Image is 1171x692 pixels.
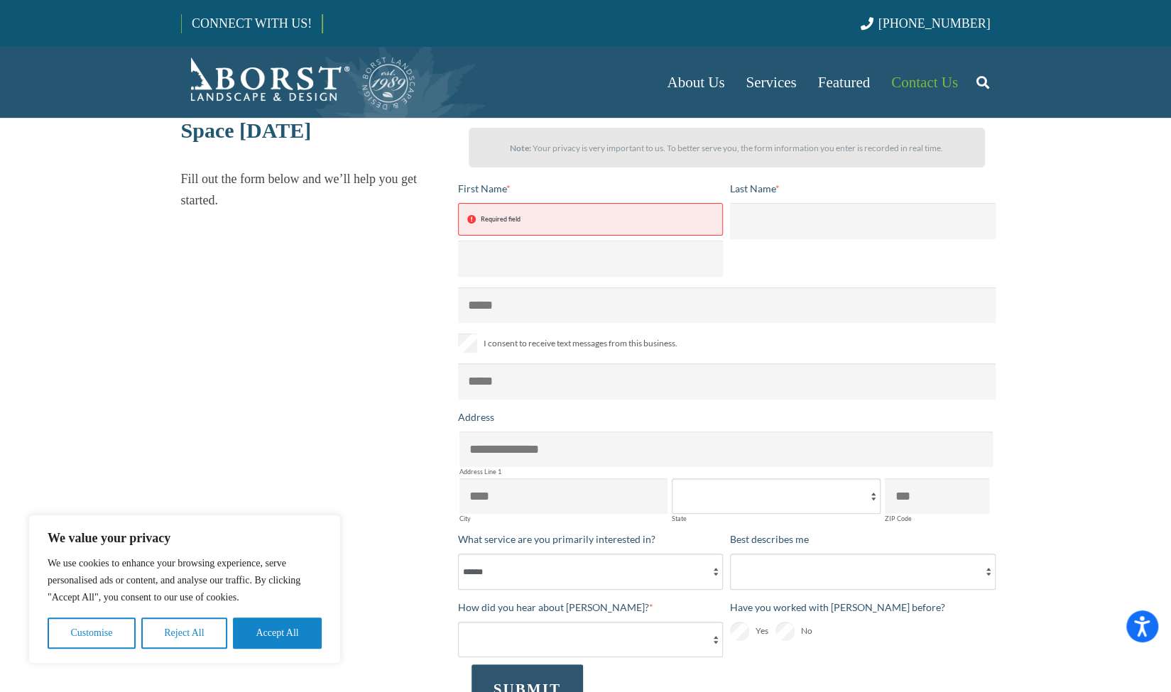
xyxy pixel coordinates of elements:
label: Address Line 1 [459,468,993,475]
span: How did you hear about [PERSON_NAME]? [458,601,649,613]
p: We value your privacy [48,529,322,547]
select: How did you hear about [PERSON_NAME]?* [458,622,724,657]
a: Featured [807,47,881,118]
strong: Note: [510,143,531,153]
span: I consent to receive text messages from this business. [484,335,677,352]
span: Last Name [730,182,775,194]
a: [PHONE_NUMBER] [860,16,990,31]
input: Yes [730,622,749,641]
button: Reject All [141,617,227,649]
span: Contact Us [891,74,958,91]
a: Services [735,47,807,118]
span: Services [746,74,796,91]
span: Featured [818,74,870,91]
p: Fill out the form below and we’ll help you get started. [181,168,446,211]
a: Search [969,65,997,100]
button: Accept All [233,617,322,649]
select: Best describes me [730,554,996,589]
input: Last Name* [730,203,996,238]
span: First Name [458,182,506,194]
label: City [459,515,668,522]
div: We value your privacy [28,515,341,664]
div: Required field [481,209,521,230]
button: Customise [48,617,136,649]
span: Yes [756,622,768,639]
p: Your privacy is very important to us. To better serve you, the form information you enter is reco... [481,138,972,159]
input: First Name* Required field [458,241,724,276]
label: ZIP Code [885,515,989,522]
span: What service are you primarily interested in? [458,533,655,545]
span: About Us [667,74,724,91]
span: [PHONE_NUMBER] [878,16,991,31]
p: We use cookies to enhance your browsing experience, serve personalised ads or content, and analys... [48,555,322,606]
span: Best describes me [730,533,809,545]
span: Address [458,411,494,423]
a: Borst-Logo [181,54,417,111]
label: State [672,515,881,522]
span: Have you worked with [PERSON_NAME] before? [730,601,945,613]
a: CONNECT WITH US! [182,6,322,40]
input: I consent to receive text messages from this business. [458,334,477,353]
select: What service are you primarily interested in? [458,554,724,589]
a: Contact Us [881,47,969,118]
input: No [775,622,795,641]
span: No [801,622,812,639]
a: About Us [656,47,735,118]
